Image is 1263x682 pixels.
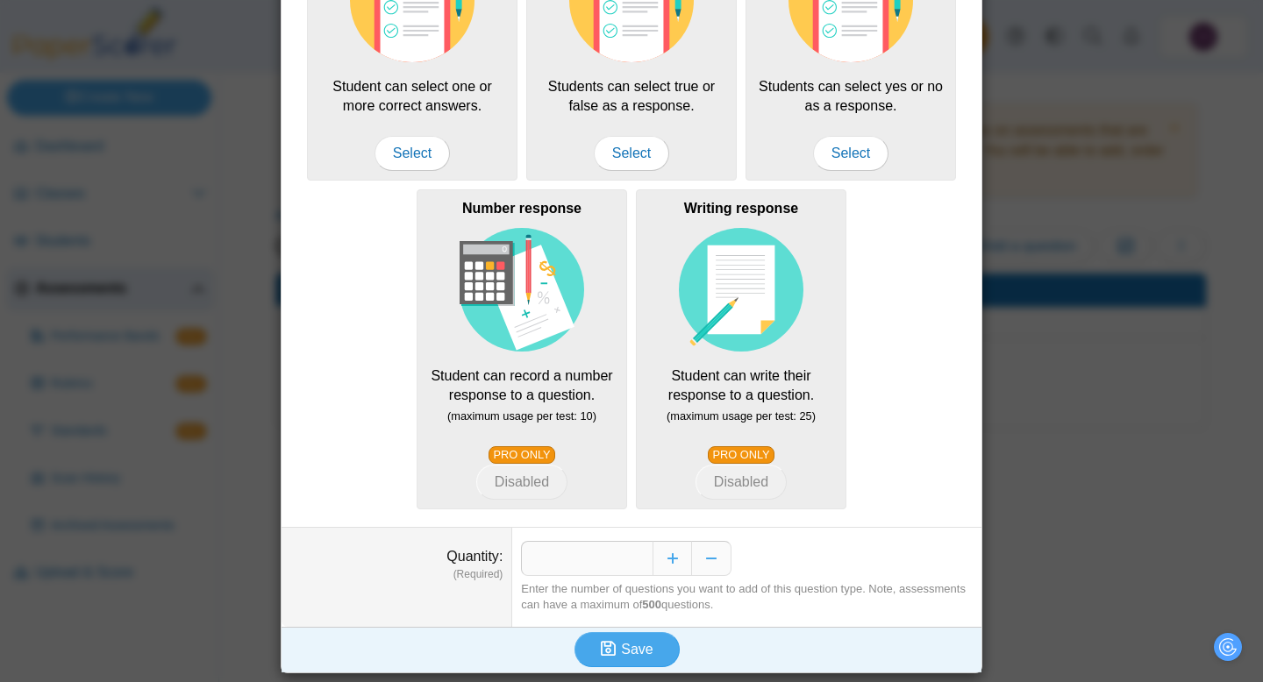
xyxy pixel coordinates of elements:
button: Writing response Student can write their response to a question. (maximum usage per test: 25) PRO... [696,465,787,500]
label: Quantity [446,549,503,564]
div: Student can record a number response to a question. [417,189,627,509]
button: Decrease [692,541,731,576]
span: Select [375,136,450,171]
b: 500 [642,598,661,611]
img: item-type-number-response.svg [460,228,584,352]
span: Disabled [714,474,768,489]
img: item-type-writing-response.svg [679,228,803,352]
b: Number response [462,201,582,216]
span: Select [594,136,669,171]
span: Save [621,642,653,657]
a: PRO ONLY [489,446,555,464]
button: Number response Student can record a number response to a question. (maximum usage per test: 10) ... [476,465,567,500]
div: Student can write their response to a question. [636,189,846,509]
small: (maximum usage per test: 25) [667,409,816,423]
span: Disabled [495,474,549,489]
button: Save [574,632,680,667]
div: Enter the number of questions you want to add of this question type. Note, assessments can have a... [521,581,973,613]
dfn: (Required) [290,567,503,582]
b: Writing response [684,201,798,216]
span: Select [813,136,888,171]
button: Increase [653,541,692,576]
a: PRO ONLY [708,446,774,464]
small: (maximum usage per test: 10) [447,409,596,423]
